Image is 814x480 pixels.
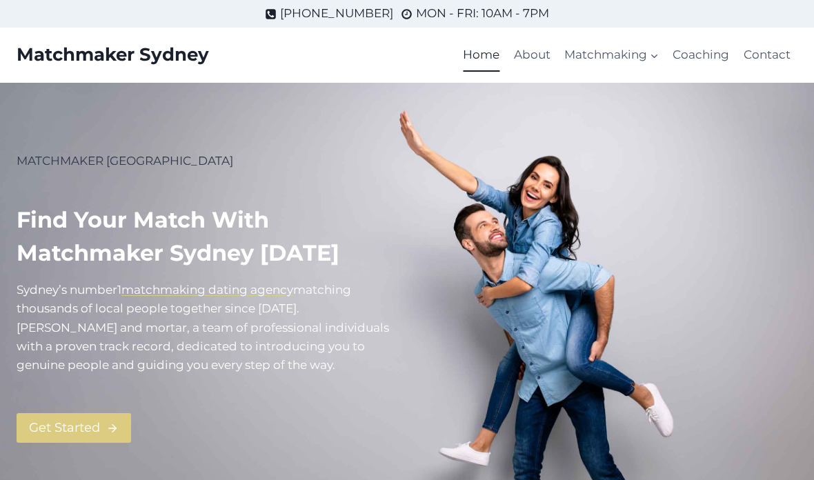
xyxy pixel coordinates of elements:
[456,39,797,72] nav: Primary
[564,46,659,64] span: Matchmaking
[17,203,396,270] h1: Find your match with Matchmaker Sydney [DATE]
[17,44,209,66] a: Matchmaker Sydney
[737,39,797,72] a: Contact
[121,283,293,297] a: matchmaking dating agency
[17,413,131,443] a: Get Started
[17,152,396,170] p: MATCHMAKER [GEOGRAPHIC_DATA]
[29,418,100,438] span: Get Started
[280,4,393,23] span: [PHONE_NUMBER]
[293,283,306,297] mark: m
[416,4,549,23] span: MON - FRI: 10AM - 7PM
[507,39,557,72] a: About
[265,4,393,23] a: [PHONE_NUMBER]
[456,39,506,72] a: Home
[557,39,666,72] a: Matchmaking
[117,283,121,297] mark: 1
[666,39,736,72] a: Coaching
[17,281,396,374] p: Sydney’s number atching thousands of local people together since [DATE]. [PERSON_NAME] and mortar...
